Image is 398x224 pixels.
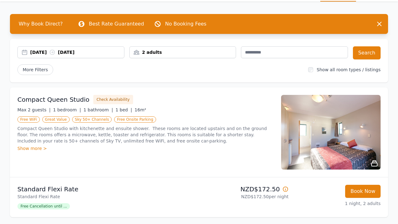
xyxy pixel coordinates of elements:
[317,67,381,72] label: Show all room types / listings
[89,20,144,28] p: Best Rate Guaranteed
[17,107,51,112] span: Max 2 guests |
[115,107,132,112] span: 1 bed |
[135,107,146,112] span: 16m²
[17,125,274,144] p: Compact Queen Studio with kitchenette and ensuite shower. These rooms are located upstairs and on...
[345,185,381,198] button: Book Now
[17,203,70,209] span: Free Cancellation until ...
[53,107,81,112] span: 1 bedroom |
[17,145,274,152] div: Show more >
[114,116,156,123] span: Free Onsite Parking
[17,185,197,194] p: Standard Flexi Rate
[17,95,90,104] h3: Compact Queen Studio
[294,200,381,207] p: 1 night, 2 adults
[83,107,113,112] span: 1 bathroom |
[17,116,40,123] span: Free WiFi
[30,49,124,55] div: [DATE] [DATE]
[353,46,381,59] button: Search
[165,20,206,28] p: No Booking Fees
[93,95,133,104] button: Check Availability
[42,116,70,123] span: Great Value
[14,18,68,30] span: Why Book Direct?
[130,49,236,55] div: 2 adults
[201,185,289,194] p: NZD$172.50
[17,64,53,75] span: More Filters
[201,194,289,200] p: NZD$172.50 per night
[72,116,112,123] span: Sky 50+ Channels
[17,194,197,200] p: Standard Flexi Rate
